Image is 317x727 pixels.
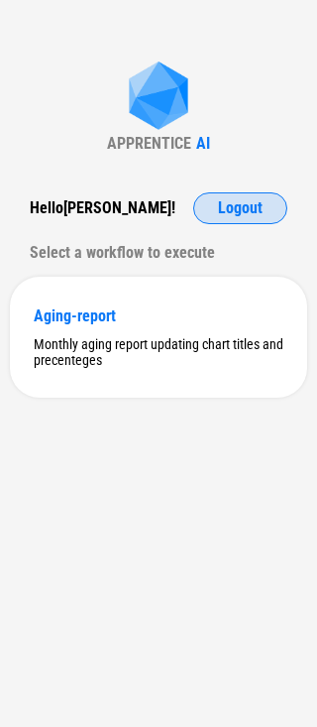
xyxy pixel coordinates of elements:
button: Logout [193,192,287,224]
span: Logout [218,200,263,216]
img: Apprentice AI [119,61,198,134]
div: APPRENTICE [107,134,191,153]
div: Aging-report [34,306,283,325]
div: AI [196,134,210,153]
div: Select a workflow to execute [30,237,287,269]
div: Monthly aging report updating chart titles and precenteges [34,336,283,368]
div: Hello [PERSON_NAME] ! [30,192,175,224]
